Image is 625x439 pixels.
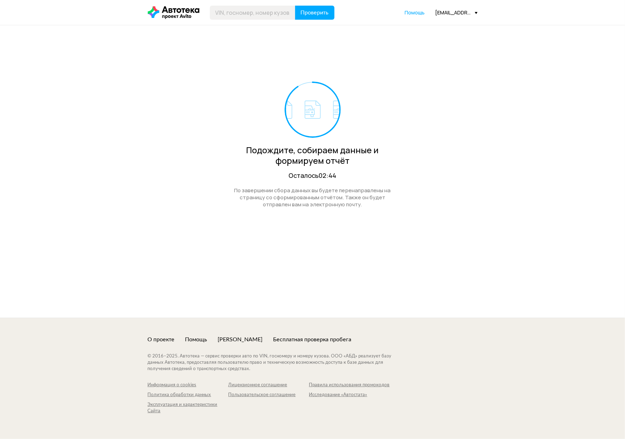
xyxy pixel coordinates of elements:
[309,392,390,398] a: Исследование «Автостата»
[227,171,399,180] div: Осталось 02:44
[227,145,399,166] div: Подождите, собираем данные и формируем отчёт
[227,187,399,208] div: По завершении сбора данных вы будете перенаправлены на страницу со сформированным отчётом. Также ...
[435,9,478,16] div: [EMAIL_ADDRESS][PERSON_NAME][DOMAIN_NAME]
[148,336,175,343] a: О проекте
[218,336,263,343] a: [PERSON_NAME]
[210,6,295,20] input: VIN, госномер, номер кузова
[148,402,228,414] a: Эксплуатация и характеристики Сайта
[228,382,309,388] a: Лицензионное соглашение
[405,9,425,16] a: Помощь
[273,336,352,343] a: Бесплатная проверка пробега
[301,10,329,15] span: Проверить
[309,382,390,388] a: Правила использования промокодов
[185,336,207,343] a: Помощь
[228,392,309,398] a: Пользовательское соглашение
[148,382,228,388] a: Информация о cookies
[148,353,406,372] div: © 2016– 2025 . Автотека — сервис проверки авто по VIN, госномеру и номеру кузова. ООО «АБД» реали...
[148,392,228,398] a: Политика обработки данных
[295,6,334,20] button: Проверить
